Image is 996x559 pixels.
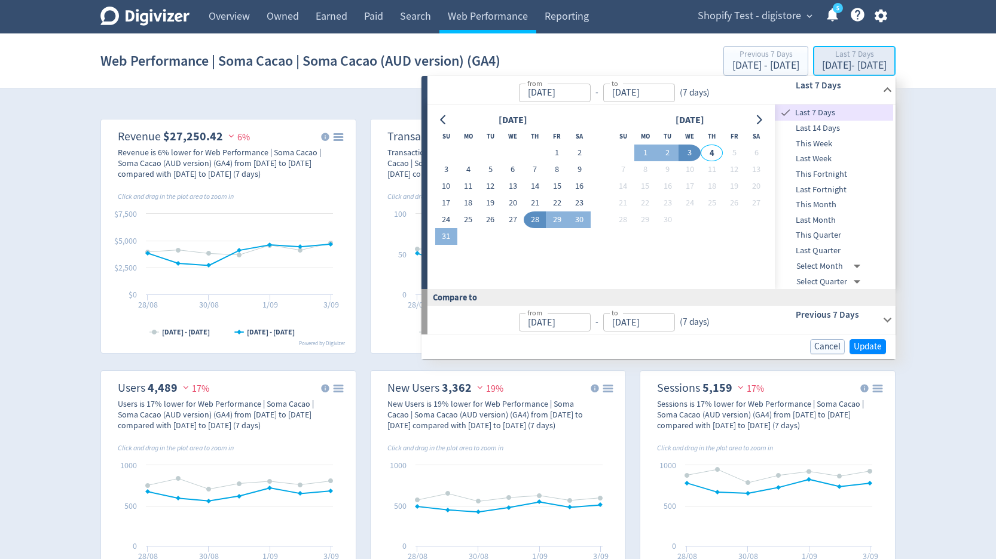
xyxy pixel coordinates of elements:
text: 30/08 [199,299,219,310]
button: Go to previous month [435,112,453,128]
button: 10 [435,178,457,195]
span: Last Month [775,214,893,227]
button: 14 [524,178,546,195]
button: 19 [479,195,502,211]
th: Sunday [612,128,634,145]
button: 18 [701,178,723,195]
svg: Transactions 338 10% [375,124,621,348]
div: Transactions is 10% lower for Web Performance | Soma Cacao | Soma Cacao (AUD version) (GA4) from ... [387,147,594,179]
strong: 3,362 [442,380,472,396]
th: Wednesday [502,128,524,145]
i: Click and drag in the plot area to zoom in [657,443,773,453]
button: Cancel [810,339,845,354]
button: 23 [656,195,679,211]
button: 24 [679,195,701,211]
text: 28/08 [408,299,427,310]
label: to [612,78,618,88]
text: 0 [133,540,137,551]
button: 24 [435,211,457,228]
button: 27 [746,195,768,211]
i: Click and drag in the plot area to zoom in [118,192,234,201]
button: 15 [634,178,656,195]
button: 17 [435,195,457,211]
button: 9 [656,161,679,178]
text: 500 [394,500,407,511]
label: to [612,308,618,318]
div: - [591,86,603,100]
span: Cancel [814,342,841,351]
div: [DATE] - [DATE] [822,60,887,71]
nav: presets [775,105,893,289]
label: from [527,308,542,318]
text: 0 [402,289,407,300]
button: 4 [457,161,479,178]
div: Last Quarter [775,243,893,259]
button: 13 [746,161,768,178]
button: 31 [435,228,457,245]
i: Click and drag in the plot area to zoom in [387,192,503,201]
text: [DATE] - [DATE] [162,327,210,337]
button: 22 [546,195,568,211]
div: Last Week [775,151,893,167]
text: 1000 [120,460,137,471]
button: 16 [569,178,591,195]
button: 26 [479,211,502,228]
h1: Web Performance | Soma Cacao | Soma Cacao (AUD version) (GA4) [100,42,500,80]
button: 22 [634,195,656,211]
th: Friday [546,128,568,145]
button: 3 [679,145,701,161]
span: 17% [180,383,209,395]
span: Shopify Test - digistore [698,7,801,26]
text: $0 [129,289,137,300]
div: ( 7 days ) [675,315,710,329]
i: Click and drag in the plot area to zoom in [118,443,234,453]
button: 10 [679,161,701,178]
th: Tuesday [656,128,679,145]
strong: 5,159 [702,380,732,396]
button: 1 [546,145,568,161]
button: 18 [457,195,479,211]
th: Friday [723,128,745,145]
button: 27 [502,211,524,228]
h6: Last 7 Days [796,78,878,93]
th: Monday [634,128,656,145]
div: Last 7 Days [775,105,893,121]
a: 5 [833,3,843,13]
button: 14 [612,178,634,195]
th: Thursday [701,128,723,145]
div: Previous 7 Days [732,50,799,60]
div: Last Month [775,213,893,228]
dt: Revenue [118,129,161,144]
div: [DATE] - [DATE] [732,60,799,71]
button: 7 [524,161,546,178]
button: 6 [502,161,524,178]
button: 12 [723,161,745,178]
dt: Transactions [387,129,451,144]
button: 5 [723,145,745,161]
button: Previous 7 Days[DATE] - [DATE] [723,46,808,76]
h6: Previous 7 Days [796,308,878,322]
button: 3 [435,161,457,178]
img: negative-performance.svg [180,383,192,392]
text: 1/09 [262,299,278,310]
div: This Quarter [775,228,893,243]
button: Update [850,339,886,354]
text: $5,000 [114,235,137,246]
div: This Fortnight [775,167,893,182]
button: 5 [479,161,502,178]
text: 1000 [659,460,676,471]
text: 5 [836,4,839,13]
dt: Users [118,380,145,395]
div: ( 7 days ) [675,86,714,100]
button: 21 [612,195,634,211]
text: $2,500 [114,262,137,273]
i: Click and drag in the plot area to zoom in [387,443,503,453]
button: 8 [546,161,568,178]
th: Monday [457,128,479,145]
div: Select Quarter [796,274,865,290]
button: 30 [569,211,591,228]
th: Tuesday [479,128,502,145]
span: This Fortnight [775,168,893,181]
div: Last 7 Days [822,50,887,60]
button: 20 [502,195,524,211]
